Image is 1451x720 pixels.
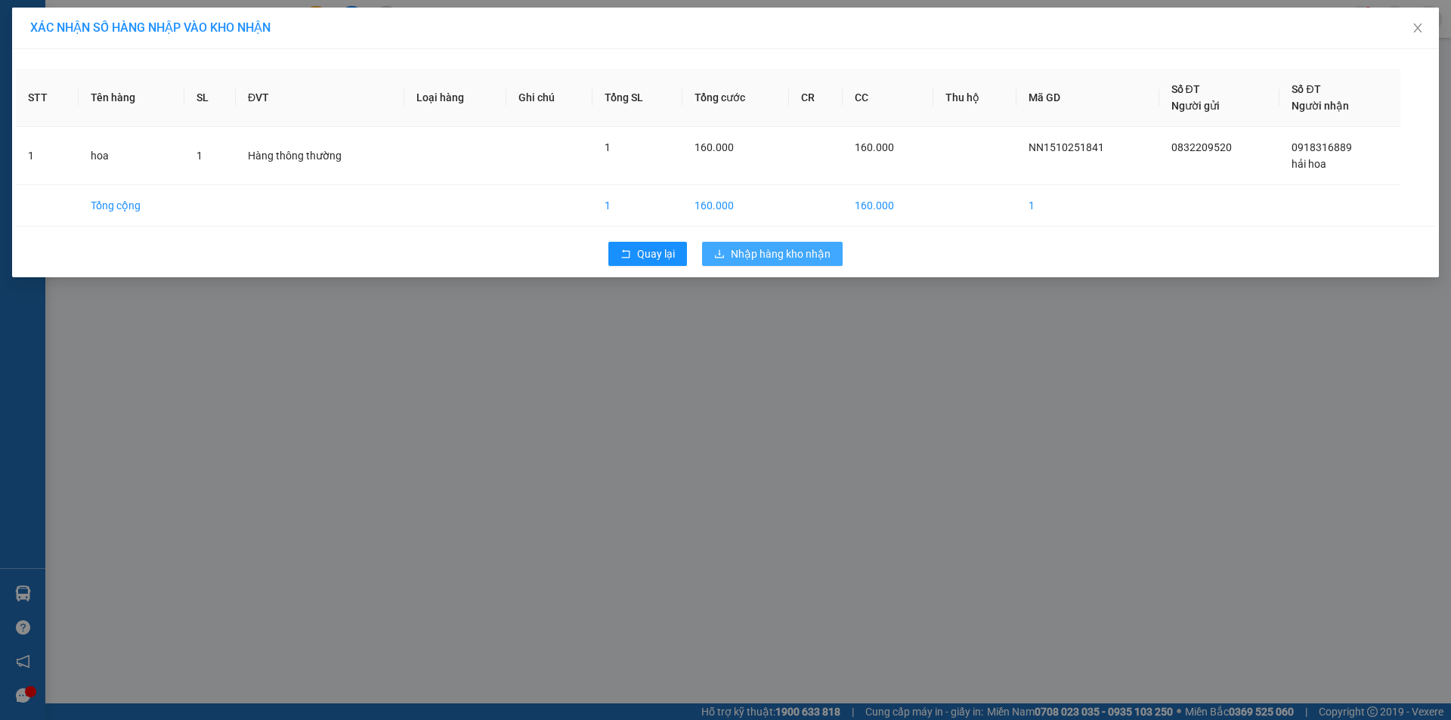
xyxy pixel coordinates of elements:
[79,127,184,185] td: hoa
[236,69,404,127] th: ĐVT
[1171,83,1200,95] span: Số ĐT
[1412,22,1424,34] span: close
[592,69,682,127] th: Tổng SL
[1171,100,1220,112] span: Người gửi
[855,141,894,153] span: 160.000
[30,20,271,35] span: XÁC NHẬN SỐ HÀNG NHẬP VÀO KHO NHẬN
[933,69,1016,127] th: Thu hộ
[1292,100,1349,112] span: Người nhận
[637,246,675,262] span: Quay lại
[1292,83,1320,95] span: Số ĐT
[731,246,831,262] span: Nhập hàng kho nhận
[695,141,734,153] span: 160.000
[789,69,843,127] th: CR
[702,242,843,266] button: downloadNhập hàng kho nhận
[1171,141,1232,153] span: 0832209520
[843,185,933,227] td: 160.000
[620,249,631,261] span: rollback
[79,185,184,227] td: Tổng cộng
[236,127,404,185] td: Hàng thông thường
[1016,185,1159,227] td: 1
[1029,141,1104,153] span: NN1510251841
[16,69,79,127] th: STT
[592,185,682,227] td: 1
[608,242,687,266] button: rollbackQuay lại
[1397,8,1439,50] button: Close
[605,141,611,153] span: 1
[506,69,592,127] th: Ghi chú
[1292,141,1352,153] span: 0918316889
[79,69,184,127] th: Tên hàng
[843,69,933,127] th: CC
[184,69,236,127] th: SL
[682,69,789,127] th: Tổng cước
[714,249,725,261] span: download
[196,150,203,162] span: 1
[1016,69,1159,127] th: Mã GD
[682,185,789,227] td: 160.000
[404,69,507,127] th: Loại hàng
[16,127,79,185] td: 1
[1292,158,1326,170] span: hải hoa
